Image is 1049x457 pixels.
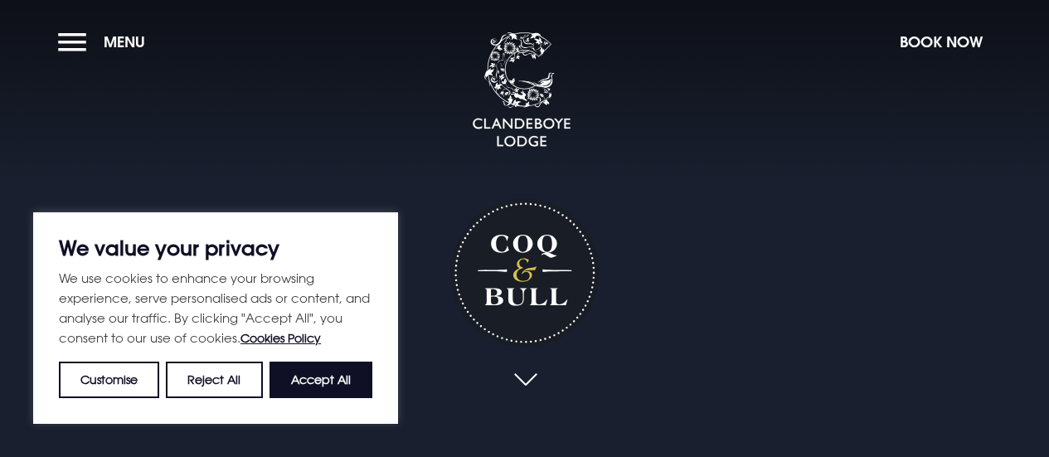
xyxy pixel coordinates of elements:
[891,24,991,60] button: Book Now
[104,32,145,51] span: Menu
[59,238,372,258] p: We value your privacy
[240,331,321,345] a: Cookies Policy
[59,268,372,348] p: We use cookies to enhance your browsing experience, serve personalised ads or content, and analys...
[472,32,571,148] img: Clandeboye Lodge
[270,362,372,398] button: Accept All
[59,362,159,398] button: Customise
[450,198,599,347] h1: Coq & Bull
[58,24,153,60] button: Menu
[166,362,262,398] button: Reject All
[33,212,398,424] div: We value your privacy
